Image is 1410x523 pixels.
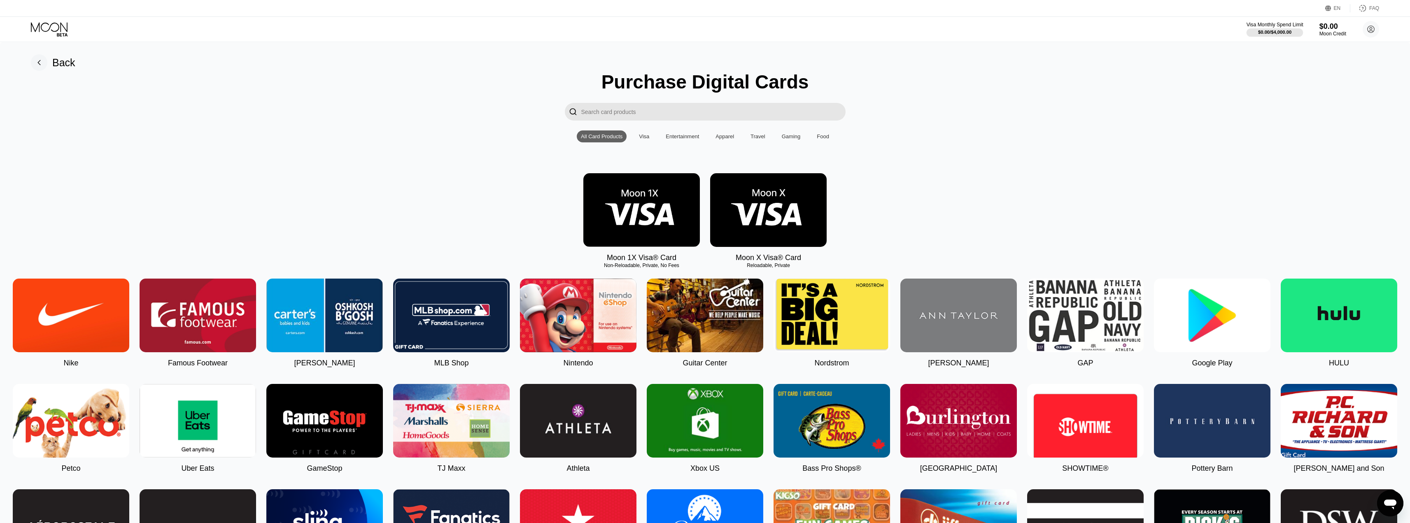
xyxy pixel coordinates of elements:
[1325,4,1350,12] div: EN
[1258,30,1291,35] div: $0.00 / $4,000.00
[639,133,649,139] div: Visa
[1334,5,1341,11] div: EN
[577,130,627,142] div: All Card Products
[563,359,593,367] div: Nintendo
[1191,464,1233,473] div: Pottery Barn
[1319,31,1346,37] div: Moon Credit
[1062,464,1108,473] div: SHOWTIME®
[711,130,738,142] div: Apparel
[1319,22,1346,31] div: $0.00
[1192,359,1232,367] div: Google Play
[710,263,827,268] div: Reloadable, Private
[581,133,622,139] div: All Card Products
[1329,359,1349,367] div: HULU
[736,253,801,262] div: Moon X Visa® Card
[607,253,676,262] div: Moon 1X Visa® Card
[31,54,75,71] div: Back
[817,133,829,139] div: Food
[690,464,720,473] div: Xbox US
[1077,359,1093,367] div: GAP
[1247,22,1303,37] div: Visa Monthly Spend Limit$0.00/$4,000.00
[662,130,703,142] div: Entertainment
[802,464,861,473] div: Bass Pro Shops®
[920,464,997,473] div: [GEOGRAPHIC_DATA]
[814,359,849,367] div: Nordstrom
[813,130,833,142] div: Food
[307,464,342,473] div: GameStop
[782,133,801,139] div: Gaming
[746,130,769,142] div: Travel
[569,107,577,116] div: 
[61,464,80,473] div: Petco
[566,464,590,473] div: Athleta
[750,133,765,139] div: Travel
[168,359,228,367] div: Famous Footwear
[635,130,653,142] div: Visa
[683,359,727,367] div: Guitar Center
[1350,4,1379,12] div: FAQ
[928,359,989,367] div: [PERSON_NAME]
[601,71,809,93] div: Purchase Digital Cards
[434,359,468,367] div: MLB Shop
[565,103,581,121] div: 
[581,103,846,121] input: Search card products
[583,263,700,268] div: Non-Reloadable, Private, No Fees
[1247,22,1303,28] div: Visa Monthly Spend Limit
[1293,464,1384,473] div: [PERSON_NAME] and Son
[294,359,355,367] div: [PERSON_NAME]
[778,130,805,142] div: Gaming
[181,464,214,473] div: Uber Eats
[715,133,734,139] div: Apparel
[1369,5,1379,11] div: FAQ
[1319,22,1346,37] div: $0.00Moon Credit
[1377,490,1403,516] iframe: Кнопка запуска окна обмена сообщениями
[437,464,465,473] div: TJ Maxx
[63,359,78,367] div: Nike
[52,57,75,69] div: Back
[666,133,699,139] div: Entertainment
